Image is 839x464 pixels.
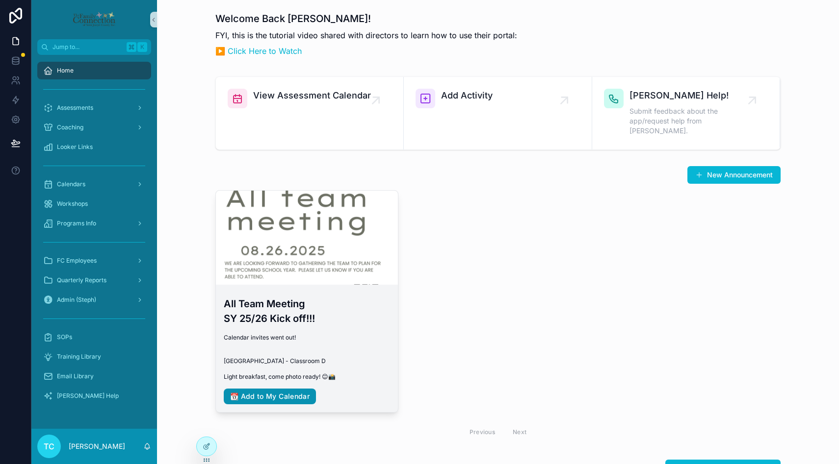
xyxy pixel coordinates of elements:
[224,334,390,381] span: Calendar invites went out! [GEOGRAPHIC_DATA] - Classroom D Light breakfast, come photo ready! 😊📸
[57,353,101,361] span: Training Library
[216,77,404,149] a: View Assessment Calendar
[687,166,781,184] button: New Announcement
[224,389,316,404] a: 📆 Add to My Calendar
[37,252,151,269] a: FC Employees
[69,441,125,451] p: [PERSON_NAME]
[215,12,517,25] h1: Welcome Back [PERSON_NAME]!
[57,143,93,151] span: Looker Links
[31,55,157,417] div: scrollable content
[57,104,93,112] span: Assessments
[57,333,72,341] span: SOPs
[37,195,151,213] a: Workshops
[37,291,151,309] a: Admin (Steph)
[215,29,517,41] p: FYI, this is the tutorial video shared with directors to learn how to use their portal:
[216,191,398,285] div: Copy-of-All-team-meeting-8.26.25-(2).png
[37,175,151,193] a: Calendars
[592,77,780,149] a: [PERSON_NAME] Help!Submit feedback about the app/request help from [PERSON_NAME].
[37,271,151,289] a: Quarterly Reports
[37,348,151,366] a: Training Library
[215,46,302,56] a: ▶️ Click Here to Watch
[253,89,371,102] span: View Assessment Calendar
[72,12,116,27] img: App logo
[224,296,390,326] h3: All Team Meeting SY 25/26 Kick off!!!
[57,200,88,208] span: Workshops
[57,372,94,380] span: Email Library
[57,276,106,284] span: Quarterly Reports
[629,106,752,136] span: Submit feedback about the app/request help from [PERSON_NAME].
[404,77,592,149] a: Add Activity
[37,387,151,405] a: [PERSON_NAME] Help
[441,89,493,102] span: Add Activity
[138,43,146,51] span: K
[37,119,151,136] a: Coaching
[37,328,151,346] a: SOPs
[57,392,119,400] span: [PERSON_NAME] Help
[52,43,123,51] span: Jump to...
[37,138,151,156] a: Looker Links
[37,215,151,232] a: Programs Info
[57,67,74,74] span: Home
[57,220,96,227] span: Programs Info
[57,123,83,131] span: Coaching
[37,62,151,79] a: Home
[57,257,97,265] span: FC Employees
[37,367,151,385] a: Email Library
[44,440,54,452] span: TC
[57,180,85,188] span: Calendars
[629,89,752,102] span: [PERSON_NAME] Help!
[57,296,96,304] span: Admin (Steph)
[37,39,151,55] button: Jump to...K
[37,99,151,117] a: Assessments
